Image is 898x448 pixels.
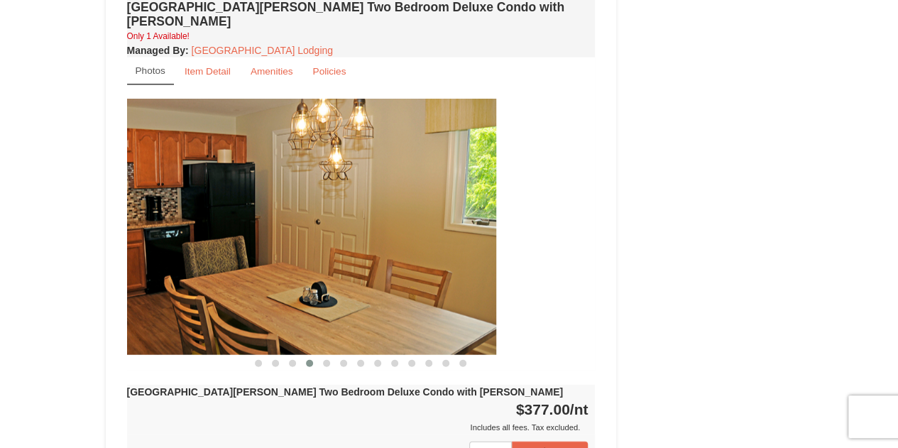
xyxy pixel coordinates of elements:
[127,45,189,56] strong: :
[127,420,588,435] div: Includes all fees. Tax excluded.
[28,99,496,355] img: 18876286-140-8afd4e62.jpg
[570,401,588,417] span: /nt
[303,58,355,85] a: Policies
[185,66,231,77] small: Item Detail
[175,58,240,85] a: Item Detail
[127,386,563,398] strong: [GEOGRAPHIC_DATA][PERSON_NAME] Two Bedroom Deluxe Condo with [PERSON_NAME]
[312,66,346,77] small: Policies
[136,65,165,76] small: Photos
[127,45,185,56] span: Managed By
[127,31,190,41] small: Only 1 Available!
[516,401,588,417] strong: $377.00
[192,45,333,56] a: [GEOGRAPHIC_DATA] Lodging
[127,58,174,85] a: Photos
[241,58,302,85] a: Amenities
[251,66,293,77] small: Amenities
